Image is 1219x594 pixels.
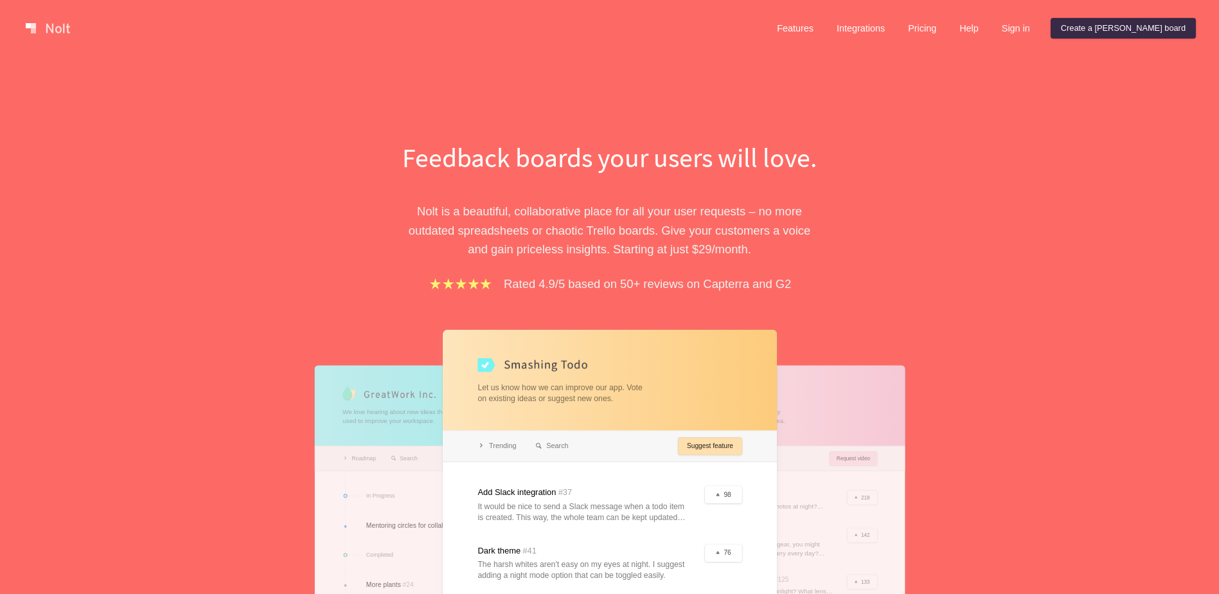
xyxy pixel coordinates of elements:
h1: Feedback boards your users will love. [388,139,832,176]
a: Sign in [992,18,1040,39]
a: Features [767,18,824,39]
a: Create a [PERSON_NAME] board [1051,18,1196,39]
p: Nolt is a beautiful, collaborative place for all your user requests – no more outdated spreadshee... [388,202,832,258]
p: Rated 4.9/5 based on 50+ reviews on Capterra and G2 [504,274,791,293]
a: Help [949,18,989,39]
a: Pricing [898,18,947,39]
img: stars.b067e34983.png [428,276,494,291]
a: Integrations [826,18,895,39]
